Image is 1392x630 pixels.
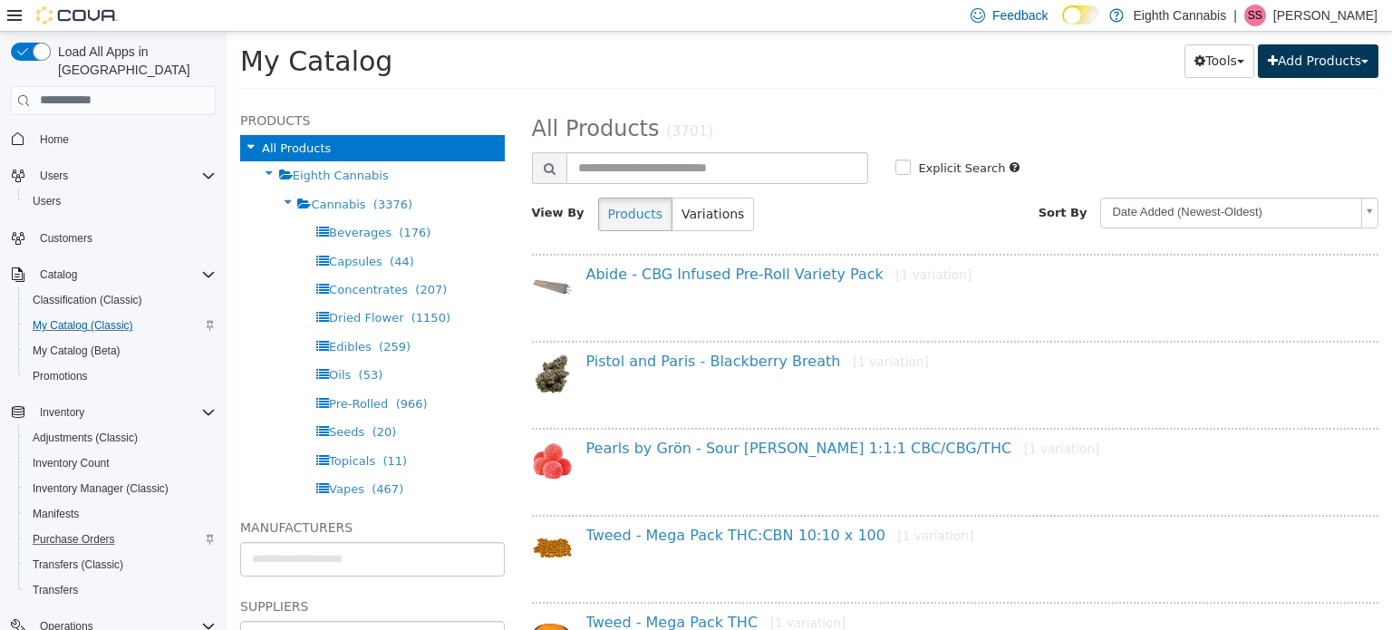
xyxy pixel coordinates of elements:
[14,564,278,586] h5: Suppliers
[152,308,184,322] span: (259)
[1133,5,1226,26] p: Eighth Cannabis
[18,552,223,577] button: Transfers (Classic)
[4,400,223,425] button: Inventory
[25,528,216,550] span: Purchase Orders
[33,129,76,150] a: Home
[360,495,748,512] a: Tweed - Mega Pack THC:CBN 10:10 x 100[1 variation]
[672,497,748,511] small: [1 variation]
[14,14,166,45] span: My Catalog
[305,235,346,276] img: 150
[33,402,92,423] button: Inventory
[18,363,223,389] button: Promotions
[25,503,216,525] span: Manifests
[102,336,124,350] span: Oils
[146,393,170,407] span: (20)
[156,422,180,436] span: (11)
[102,279,177,293] span: Dried Flower
[687,128,778,146] label: Explicit Search
[4,126,223,152] button: Home
[18,501,223,527] button: Manifests
[445,166,527,199] button: Variations
[25,190,216,212] span: Users
[35,110,104,123] span: All Products
[33,264,84,286] button: Catalog
[25,478,216,499] span: Inventory Manager (Classic)
[18,577,223,603] button: Transfers
[25,315,140,336] a: My Catalog (Classic)
[1031,13,1152,46] button: Add Products
[102,223,156,237] span: Capsules
[440,92,487,108] small: (3701)
[33,532,115,547] span: Purchase Orders
[958,13,1028,46] button: Tools
[25,340,128,362] a: My Catalog (Beta)
[25,579,85,601] a: Transfers
[33,228,100,249] a: Customers
[102,393,138,407] span: Seeds
[4,163,223,189] button: Users
[812,174,861,188] span: Sort By
[18,338,223,363] button: My Catalog (Beta)
[163,223,188,237] span: (44)
[40,132,69,147] span: Home
[18,189,223,214] button: Users
[1273,5,1377,26] p: [PERSON_NAME]
[25,340,216,362] span: My Catalog (Beta)
[40,405,84,420] span: Inventory
[102,365,161,379] span: Pre-Rolled
[18,313,223,338] button: My Catalog (Classic)
[33,431,138,445] span: Adjustments (Classic)
[1248,5,1262,26] span: SS
[40,267,77,282] span: Catalog
[25,452,216,474] span: Inventory Count
[25,579,216,601] span: Transfers
[305,583,346,624] img: 150
[132,336,157,350] span: (53)
[188,251,220,265] span: (207)
[172,194,204,208] span: (176)
[1062,5,1100,24] input: Dark Mode
[992,6,1048,24] span: Feedback
[25,365,95,387] a: Promotions
[1233,5,1237,26] p: |
[25,427,216,449] span: Adjustments (Classic)
[33,128,216,150] span: Home
[25,427,145,449] a: Adjustments (Classic)
[33,227,216,249] span: Customers
[305,409,346,450] img: 150
[25,289,216,311] span: Classification (Classic)
[669,236,745,250] small: [1 variation]
[33,583,78,597] span: Transfers
[14,78,278,100] h5: Products
[360,582,620,599] a: Tweed - Mega Pack THC[1 variation]
[33,557,123,572] span: Transfers (Classic)
[305,84,433,110] span: All Products
[360,321,702,338] a: Pistol and Paris - Blackberry Breath[1 variation]
[40,169,68,183] span: Users
[147,166,186,179] span: (3376)
[33,507,79,521] span: Manifests
[18,451,223,476] button: Inventory Count
[33,402,216,423] span: Inventory
[102,422,149,436] span: Topicals
[185,279,224,293] span: (1150)
[25,478,176,499] a: Inventory Manager (Classic)
[626,323,702,337] small: [1 variation]
[51,43,216,79] span: Load All Apps in [GEOGRAPHIC_DATA]
[360,234,746,251] a: Abide - CBG Infused Pre-Roll Variety Pack[1 variation]
[25,289,150,311] a: Classification (Classic)
[372,166,446,199] button: Products
[4,262,223,287] button: Catalog
[145,451,177,464] span: (467)
[36,6,118,24] img: Cova
[33,165,75,187] button: Users
[875,167,1127,195] span: Date Added (Newest-Oldest)
[40,231,92,246] span: Customers
[1244,5,1266,26] div: Shari Smiley
[33,318,133,333] span: My Catalog (Classic)
[66,137,162,150] span: Eighth Cannabis
[102,194,165,208] span: Beverages
[25,452,117,474] a: Inventory Count
[102,451,138,464] span: Vapes
[33,194,61,208] span: Users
